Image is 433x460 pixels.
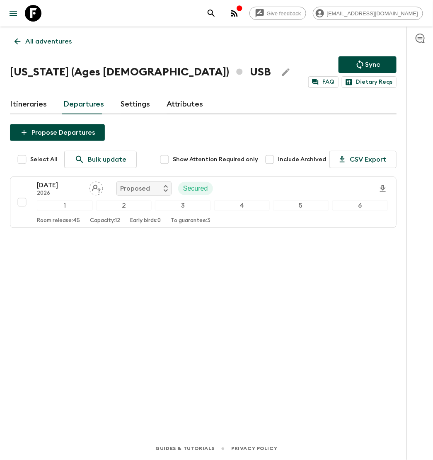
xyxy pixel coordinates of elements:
p: Sync [365,60,380,70]
p: Capacity: 12 [90,218,120,224]
span: Assign pack leader [89,184,103,191]
a: Guides & Tutorials [155,444,215,453]
a: All adventures [10,33,76,50]
span: Show Attention Required only [173,155,258,164]
button: menu [5,5,22,22]
p: 2026 [37,190,82,197]
a: FAQ [308,76,339,88]
div: 5 [273,200,329,211]
a: Dietary Reqs [342,76,397,88]
a: Departures [63,94,104,114]
a: Itineraries [10,94,47,114]
div: Secured [178,182,213,195]
div: 6 [332,200,388,211]
h1: [US_STATE] (Ages [DEMOGRAPHIC_DATA]) USB [10,64,271,80]
span: [EMAIL_ADDRESS][DOMAIN_NAME] [322,10,423,17]
p: Secured [183,184,208,194]
p: [DATE] [37,180,82,190]
span: Give feedback [262,10,306,17]
button: Edit Adventure Title [278,64,294,80]
p: Room release: 45 [37,218,80,224]
p: Early birds: 0 [130,218,161,224]
a: Attributes [167,94,203,114]
span: Include Archived [278,155,326,164]
div: 4 [214,200,270,211]
button: search adventures [203,5,220,22]
button: Sync adventure departures to the booking engine [339,56,397,73]
div: 3 [155,200,211,211]
button: [DATE]2026Assign pack leaderProposedSecured123456Room release:45Capacity:12Early birds:0To guaran... [10,177,397,228]
a: Privacy Policy [231,444,277,453]
div: 1 [37,200,93,211]
span: Select All [30,155,58,164]
div: 2 [96,200,152,211]
svg: Download Onboarding [378,184,388,194]
div: [EMAIL_ADDRESS][DOMAIN_NAME] [313,7,423,20]
button: CSV Export [329,151,397,168]
p: To guarantee: 3 [171,218,210,224]
a: Settings [121,94,150,114]
p: Bulk update [88,155,126,165]
button: Propose Departures [10,124,105,141]
a: Give feedback [249,7,306,20]
p: Proposed [120,184,150,194]
a: Bulk update [64,151,137,168]
p: All adventures [25,36,72,46]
